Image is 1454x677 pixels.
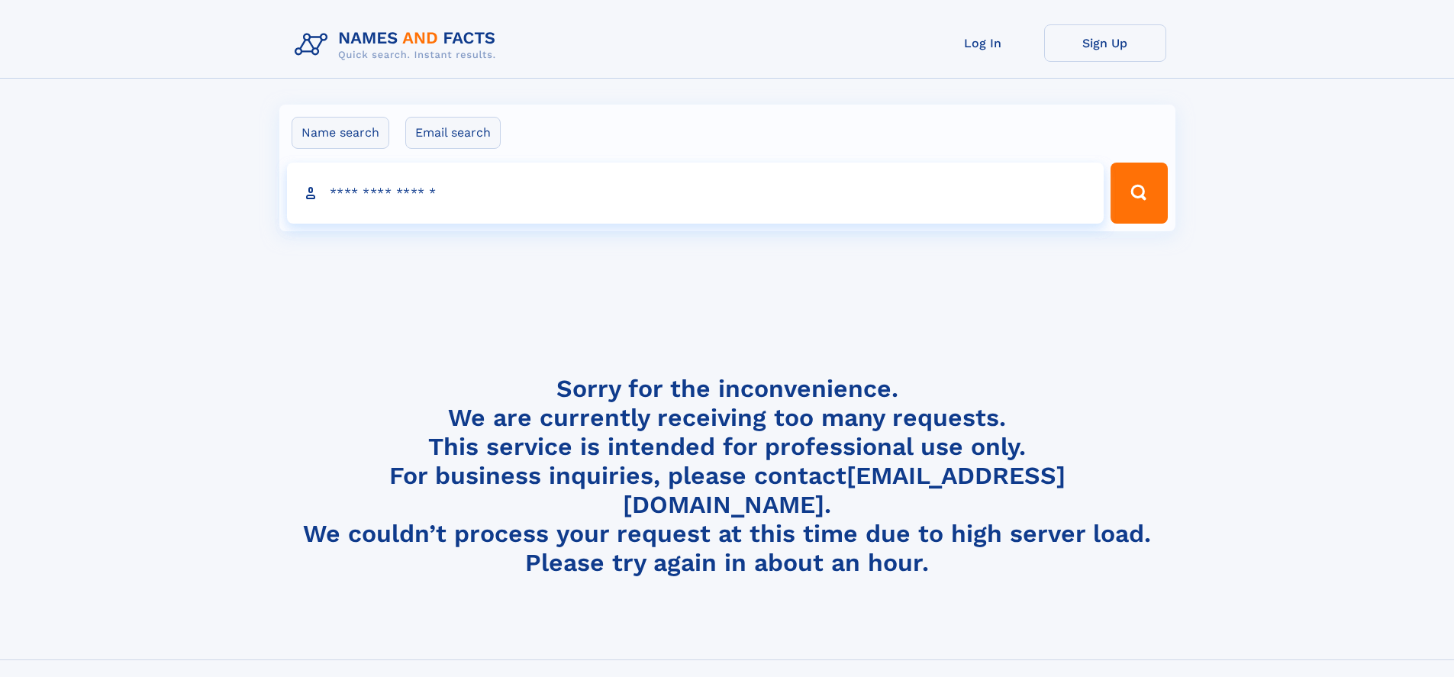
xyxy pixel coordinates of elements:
[922,24,1044,62] a: Log In
[287,163,1104,224] input: search input
[1044,24,1166,62] a: Sign Up
[292,117,389,149] label: Name search
[289,24,508,66] img: Logo Names and Facts
[289,374,1166,578] h4: Sorry for the inconvenience. We are currently receiving too many requests. This service is intend...
[405,117,501,149] label: Email search
[1111,163,1167,224] button: Search Button
[623,461,1066,519] a: [EMAIL_ADDRESS][DOMAIN_NAME]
